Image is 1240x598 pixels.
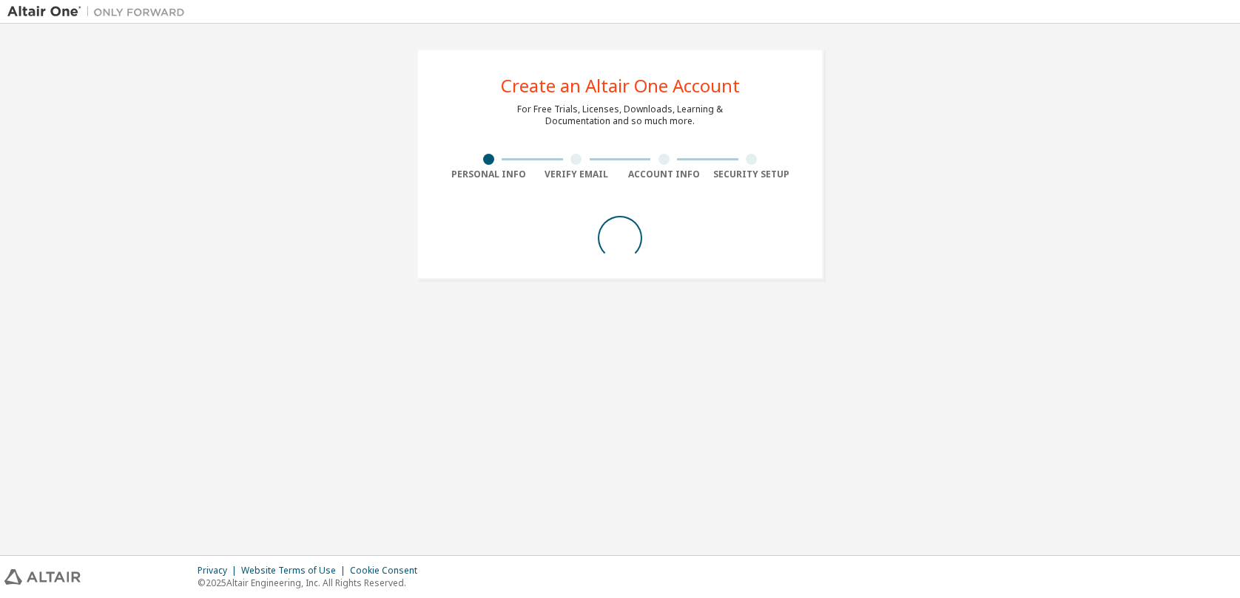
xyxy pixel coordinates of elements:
[445,169,533,180] div: Personal Info
[501,77,740,95] div: Create an Altair One Account
[533,169,621,180] div: Verify Email
[4,569,81,585] img: altair_logo.svg
[241,565,350,577] div: Website Terms of Use
[350,565,426,577] div: Cookie Consent
[198,577,426,589] p: © 2025 Altair Engineering, Inc. All Rights Reserved.
[198,565,241,577] div: Privacy
[7,4,192,19] img: Altair One
[620,169,708,180] div: Account Info
[708,169,796,180] div: Security Setup
[517,103,723,127] div: For Free Trials, Licenses, Downloads, Learning & Documentation and so much more.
